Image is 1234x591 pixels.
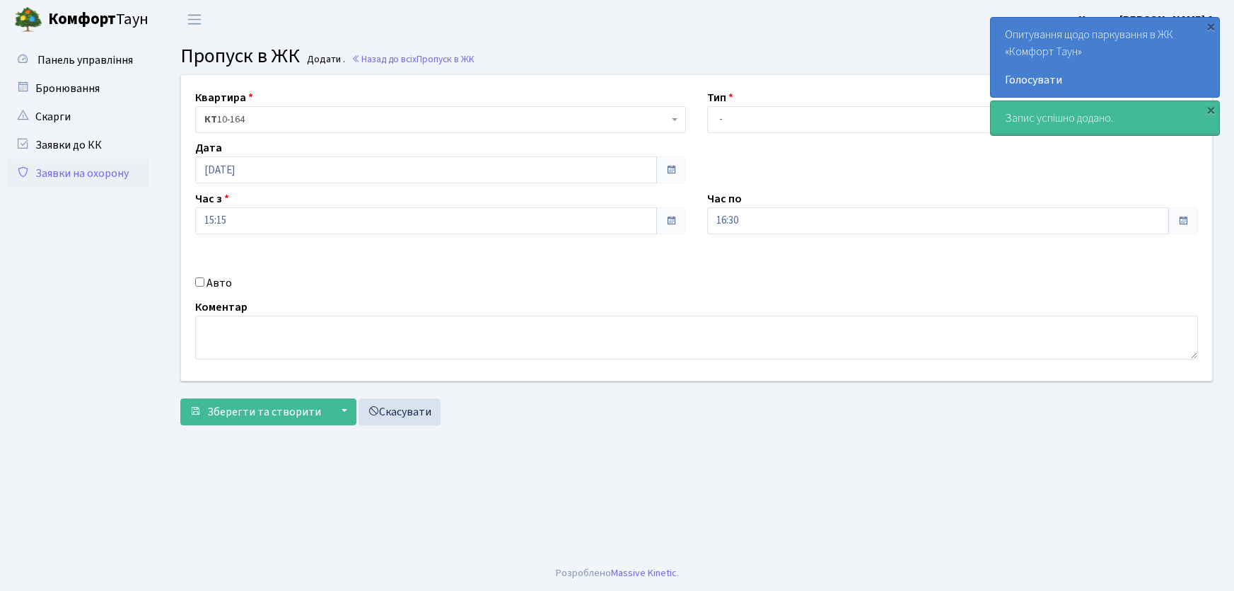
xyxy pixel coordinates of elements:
[195,190,229,207] label: Час з
[204,113,668,127] span: <b>КТ</b>&nbsp;&nbsp;&nbsp;&nbsp;10-164
[417,52,475,66] span: Пропуск в ЖК
[14,6,42,34] img: logo.png
[1005,71,1205,88] a: Голосувати
[1204,19,1218,33] div: ×
[37,52,133,68] span: Панель управління
[195,89,253,106] label: Квартира
[206,275,232,292] label: Авто
[180,42,300,70] span: Пропуск в ЖК
[195,106,686,133] span: <b>КТ</b>&nbsp;&nbsp;&nbsp;&nbsp;10-164
[707,190,742,207] label: Час по
[7,159,149,188] a: Заявки на охорону
[351,52,475,66] a: Назад до всіхПропуск в ЖК
[1078,11,1217,28] a: Цитрус [PERSON_NAME] А.
[204,113,217,127] b: КТ
[1078,12,1217,28] b: Цитрус [PERSON_NAME] А.
[707,89,733,106] label: Тип
[195,139,222,156] label: Дата
[7,103,149,131] a: Скарги
[7,131,149,159] a: Заявки до КК
[556,566,679,581] div: Розроблено .
[48,8,149,32] span: Таун
[195,299,248,316] label: Коментар
[180,398,330,425] button: Зберегти та створити
[207,404,321,420] span: Зберегти та створити
[7,74,149,103] a: Бронювання
[304,54,345,66] small: Додати .
[991,18,1219,97] div: Опитування щодо паркування в ЖК «Комфорт Таун»
[611,566,677,580] a: Massive Kinetic
[48,8,116,30] b: Комфорт
[177,8,212,31] button: Переключити навігацію
[7,46,149,74] a: Панель управління
[1204,103,1218,117] div: ×
[991,101,1219,135] div: Запис успішно додано.
[359,398,441,425] a: Скасувати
